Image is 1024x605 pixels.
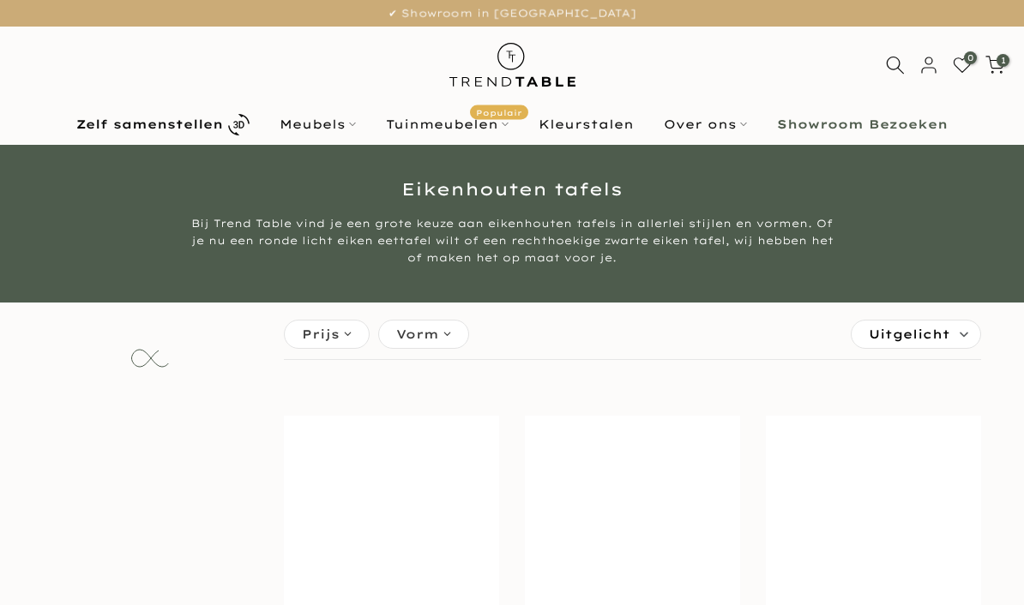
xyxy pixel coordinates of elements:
a: 1 [985,56,1004,75]
span: Vorm [396,325,439,344]
label: Sorteren:Uitgelicht [852,320,980,348]
a: 0 [953,56,972,75]
span: Populair [470,105,528,120]
a: Kleurstalen [524,114,649,135]
a: Zelf samenstellen [62,110,265,140]
div: Bij Trend Table vind je een grote keuze aan eikenhouten tafels in allerlei stijlen en vormen. Of ... [190,215,834,267]
span: 1 [997,54,1009,67]
b: Showroom Bezoeken [777,118,948,130]
a: Meubels [265,114,371,135]
span: 0 [964,51,977,64]
h1: Eikenhouten tafels [13,181,1011,198]
b: Zelf samenstellen [76,118,223,130]
p: ✔ Showroom in [GEOGRAPHIC_DATA] [21,4,1003,23]
img: trend-table [437,27,587,103]
a: Showroom Bezoeken [762,114,963,135]
iframe: toggle-frame [2,518,87,603]
span: Uitgelicht [869,320,950,348]
a: TuinmeubelenPopulair [371,114,524,135]
a: Over ons [649,114,762,135]
span: Prijs [302,325,340,344]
